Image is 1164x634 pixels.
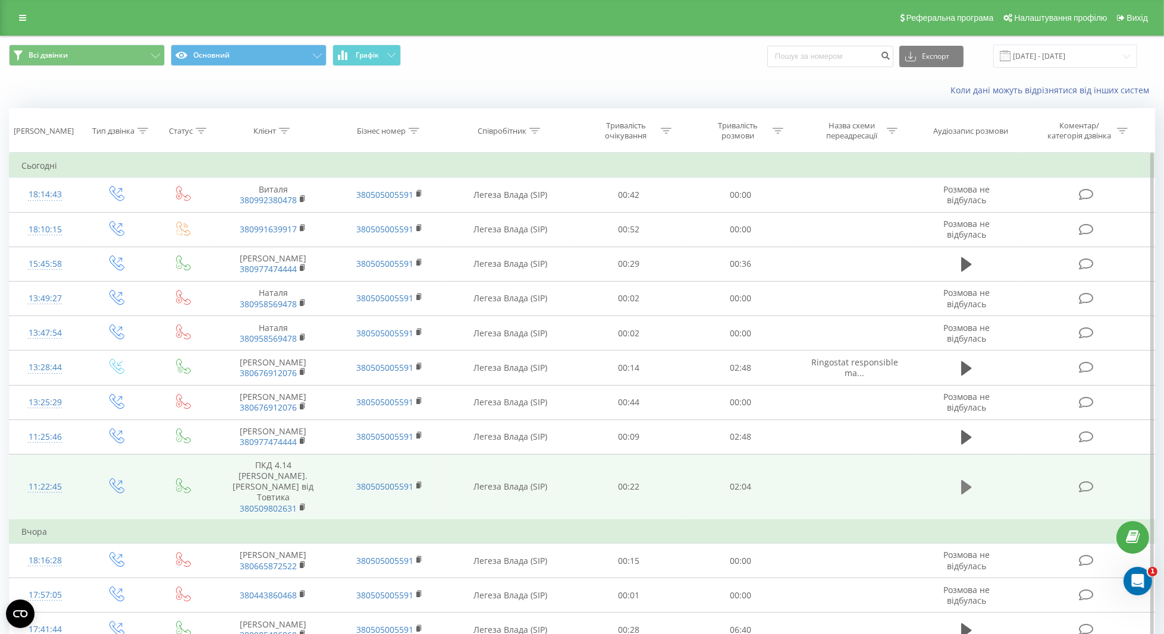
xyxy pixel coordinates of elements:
span: Ringostat responsible ma... [811,357,898,378]
input: Пошук за номером [767,46,893,67]
div: Тривалість розмови [706,121,770,141]
td: 00:00 [685,544,796,578]
td: 00:00 [685,281,796,316]
span: Всі дзвінки [29,51,68,60]
a: 380977474444 [240,263,297,275]
td: Легеза Влада (SIP) [448,544,573,578]
td: [PERSON_NAME] [215,351,331,385]
span: Розмова не відбулась [943,287,990,309]
td: Наталя [215,281,331,316]
div: Назва схеми переадресації [820,121,884,141]
td: 00:02 [573,281,685,316]
td: 00:02 [573,316,685,351]
td: 00:15 [573,544,685,578]
td: 02:04 [685,454,796,519]
a: 380443860468 [240,589,297,601]
iframe: Intercom live chat [1124,567,1152,595]
a: 380991639917 [240,223,297,235]
td: Легеза Влада (SIP) [448,178,573,212]
div: 11:25:46 [21,425,69,449]
a: 380505005591 [356,292,413,304]
a: 380676912076 [240,402,297,413]
a: 380509802631 [240,503,297,514]
td: Сьогодні [10,154,1155,178]
td: 00:01 [573,578,685,613]
div: 18:16:28 [21,549,69,572]
td: 00:00 [685,178,796,212]
div: Бізнес номер [357,126,406,136]
button: Open CMP widget [6,600,34,628]
span: 1 [1148,567,1157,576]
td: Легеза Влада (SIP) [448,281,573,316]
a: 380505005591 [356,189,413,200]
a: 380992380478 [240,194,297,206]
div: Статус [169,126,193,136]
td: [PERSON_NAME] [215,544,331,578]
a: 380958569478 [240,298,297,310]
td: Виталя [215,178,331,212]
td: 00:29 [573,247,685,281]
td: 00:00 [685,578,796,613]
td: 00:36 [685,247,796,281]
span: Розмова не відбулась [943,549,990,571]
td: Легеза Влада (SIP) [448,212,573,247]
a: 380505005591 [356,396,413,408]
a: 380505005591 [356,362,413,373]
td: 00:22 [573,454,685,519]
span: Розмова не відбулась [943,391,990,413]
a: 380505005591 [356,258,413,269]
td: Легеза Влада (SIP) [448,385,573,419]
span: Графік [356,51,379,59]
div: Аудіозапис розмови [933,126,1008,136]
td: [PERSON_NAME] [215,419,331,454]
td: 00:00 [685,316,796,351]
a: 380505005591 [356,481,413,492]
td: Легеза Влада (SIP) [448,419,573,454]
span: Налаштування профілю [1014,13,1107,23]
td: [PERSON_NAME] [215,385,331,419]
div: 13:47:54 [21,321,69,345]
td: Легеза Влада (SIP) [448,454,573,519]
div: Тривалість очікування [594,121,658,141]
td: Легеза Влада (SIP) [448,316,573,351]
div: Тип дзвінка [92,126,134,136]
div: [PERSON_NAME] [14,126,74,136]
td: 00:14 [573,351,685,385]
td: ПКД 4.14 [PERSON_NAME]. [PERSON_NAME] від Товтика [215,454,331,519]
button: Графік [332,45,401,66]
div: 13:28:44 [21,356,69,379]
div: Співробітник [478,126,526,136]
div: Клієнт [253,126,276,136]
div: 17:57:05 [21,583,69,607]
td: 00:09 [573,419,685,454]
a: 380665872522 [240,560,297,572]
td: Легеза Влада (SIP) [448,578,573,613]
div: 18:10:15 [21,218,69,241]
td: 00:00 [685,212,796,247]
td: 00:52 [573,212,685,247]
a: 380958569478 [240,333,297,344]
span: Розмова не відбулась [943,218,990,240]
a: 380505005591 [356,223,413,235]
td: 02:48 [685,351,796,385]
a: 380977474444 [240,436,297,447]
a: 380676912076 [240,367,297,378]
td: Вчора [10,520,1155,544]
a: Коли дані можуть відрізнятися вiд інших систем [950,84,1155,96]
span: Розмова не відбулась [943,184,990,206]
td: [PERSON_NAME] [215,247,331,281]
span: Вихід [1127,13,1148,23]
a: 380505005591 [356,555,413,566]
td: Легеза Влада (SIP) [448,247,573,281]
td: 00:42 [573,178,685,212]
td: 00:44 [573,385,685,419]
div: 13:49:27 [21,287,69,310]
span: Розмова не відбулась [943,584,990,606]
div: 11:22:45 [21,475,69,499]
a: 380505005591 [356,589,413,601]
a: 380505005591 [356,327,413,339]
td: Легеза Влада (SIP) [448,351,573,385]
td: 02:48 [685,419,796,454]
button: Основний [171,45,327,66]
div: 15:45:58 [21,253,69,276]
